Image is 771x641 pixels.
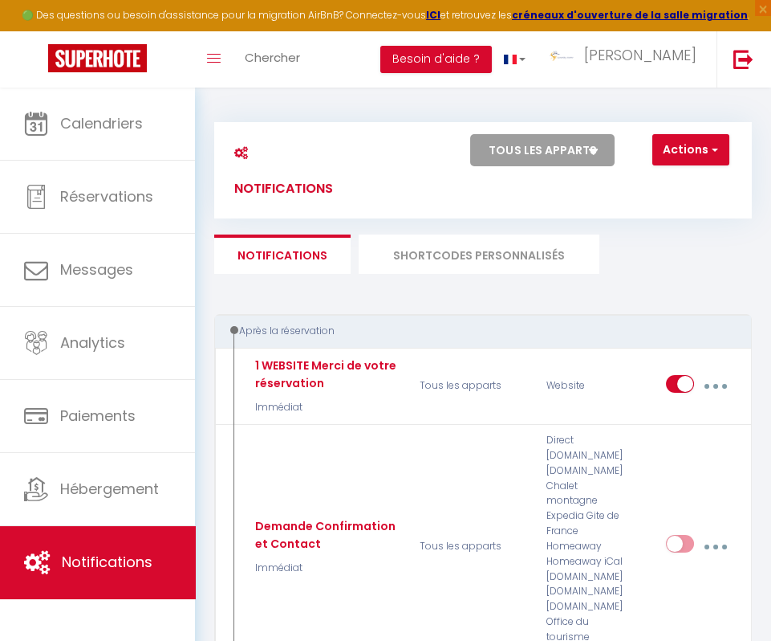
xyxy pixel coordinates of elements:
p: Immédiat [251,400,399,415]
div: 1 WEBSITE Merci de votre réservation [251,357,399,392]
h3: Notifications [226,134,339,206]
span: Paiements [60,406,136,426]
button: Actions [652,134,729,166]
div: Demande Confirmation et Contact [251,517,399,553]
div: Après la réservation [229,324,727,339]
span: Chercher [245,49,300,66]
button: Ouvrir le widget de chat LiveChat [13,6,61,55]
span: [PERSON_NAME] [584,45,696,65]
span: Messages [60,259,133,280]
img: Super Booking [48,44,147,72]
span: Hébergement [60,479,159,499]
a: ICI [426,8,440,22]
button: Besoin d'aide ? [380,46,492,73]
a: Chercher [233,31,312,88]
img: ... [550,49,574,62]
div: Website [536,357,620,415]
span: Notifications [62,552,152,572]
p: Immédiat [251,561,399,576]
li: Notifications [214,235,351,274]
a: créneaux d'ouverture de la salle migration [512,8,748,22]
span: Réservations [60,186,153,206]
a: ... [PERSON_NAME] [538,31,716,88]
span: Calendriers [60,113,143,133]
p: Tous les apparts [409,357,536,415]
li: SHORTCODES PERSONNALISÉS [359,235,599,274]
span: Analytics [60,333,125,353]
img: logout [733,49,753,69]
